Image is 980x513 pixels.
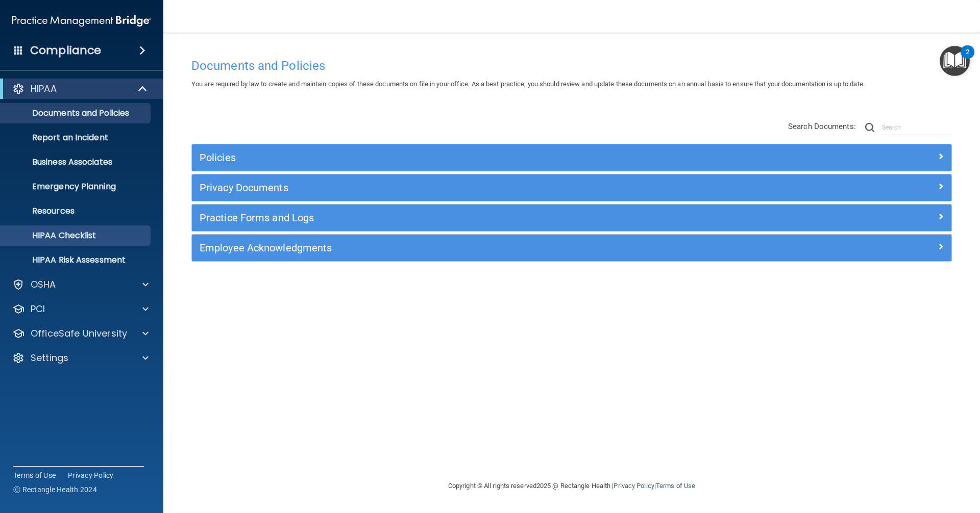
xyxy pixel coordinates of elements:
[966,52,969,65] div: 2
[200,182,754,193] h5: Privacy Documents
[7,206,146,216] p: Resources
[200,212,754,223] h5: Practice Forms and Logs
[12,327,149,340] a: OfficeSafe University
[31,327,127,340] p: OfficeSafe University
[191,59,952,72] h4: Documents and Policies
[7,157,146,167] p: Business Associates
[385,470,758,502] div: Copyright © All rights reserved 2025 @ Rectangle Health | |
[200,242,754,253] h5: Employee Acknowledgments
[13,484,97,495] span: Ⓒ Rectangle Health 2024
[68,470,114,480] a: Privacy Policy
[12,11,151,31] img: PMB logo
[31,303,45,315] p: PCI
[200,240,944,256] a: Employee Acknowledgments
[7,133,146,143] p: Report an Incident
[7,108,146,118] p: Documents and Policies
[13,470,56,480] a: Terms of Use
[31,352,68,364] p: Settings
[200,149,944,166] a: Policies
[656,482,695,490] a: Terms of Use
[12,278,149,291] a: OSHA
[940,46,970,76] button: Open Resource Center, 2 new notifications
[12,83,148,95] a: HIPAA
[200,210,944,226] a: Practice Forms and Logs
[7,230,146,241] p: HIPAA Checklist
[7,182,146,192] p: Emergency Planning
[12,352,149,364] a: Settings
[12,303,149,315] a: PCI
[614,482,654,490] a: Privacy Policy
[788,122,856,131] span: Search Documents:
[31,278,56,291] p: OSHA
[200,152,754,163] h5: Policies
[200,179,944,196] a: Privacy Documents
[882,120,952,135] input: Search
[865,123,874,132] img: ic-search.3b580494.png
[31,83,57,95] p: HIPAA
[30,43,101,58] h4: Compliance
[7,255,146,265] p: HIPAA Risk Assessment
[191,80,865,88] span: You are required by law to create and maintain copies of these documents on file in your office. ...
